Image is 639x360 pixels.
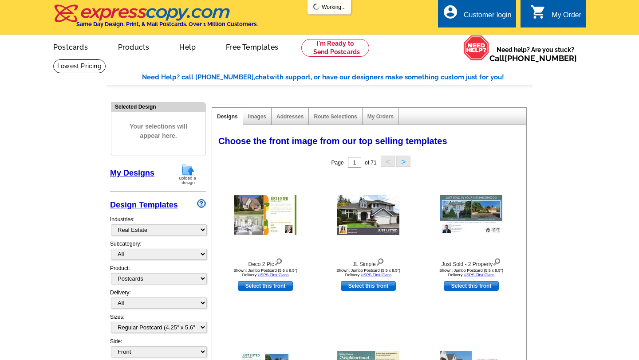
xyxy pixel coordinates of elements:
a: Products [104,36,164,57]
img: JL Simple [337,195,399,235]
a: USPS First Class [464,273,495,277]
a: Route Selections [314,113,357,120]
div: Shown: Jumbo Postcard (5.5 x 8.5") Delivery: [422,268,520,277]
div: Product: [110,264,206,289]
a: Postcards [39,36,102,57]
span: Choose the front image from our top selling templates [218,136,447,146]
a: use this design [341,281,396,291]
div: Subcategory: [110,240,206,264]
div: Sizes: [110,313,206,337]
div: Selected Design [111,102,205,111]
a: My Designs [110,168,154,177]
i: shopping_cart [530,4,546,20]
a: [PHONE_NUMBER] [505,54,577,63]
img: help [463,35,489,61]
div: Just Sold - 2 Property [422,256,520,268]
button: < [381,156,395,167]
div: Shown: Jumbo Postcard (5.5 x 8.5") Delivery: [217,268,314,277]
div: Industries: [110,211,206,240]
span: Your selections will appear here. [118,113,199,149]
span: chat [255,73,269,81]
button: > [396,156,410,167]
div: Deco 2 Pic [217,256,314,268]
a: USPS First Class [361,273,392,277]
a: Free Templates [212,36,292,57]
img: view design details [493,256,501,266]
a: Help [165,36,210,57]
img: view design details [274,256,283,266]
img: design-wizard-help-icon.png [197,199,206,208]
a: account_circle Customer login [442,10,512,21]
h4: Same Day Design, Print, & Mail Postcards. Over 1 Million Customers. [76,21,258,27]
span: of 71 [365,160,377,166]
img: upload-design [176,163,199,185]
a: Same Day Design, Print, & Mail Postcards. Over 1 Million Customers. [53,11,258,27]
div: My Order [552,11,581,23]
a: Designs [217,113,238,120]
a: Design Templates [110,200,178,209]
div: Delivery: [110,289,206,313]
a: use this design [444,281,499,291]
img: loading... [313,3,320,10]
a: Images [248,113,266,120]
div: Customer login [464,11,512,23]
span: Need help? Are you stuck? [489,45,581,63]
img: Deco 2 Pic [234,195,296,235]
span: Page [331,160,344,166]
a: USPS First Class [258,273,289,277]
div: Side: [110,337,206,358]
a: shopping_cart My Order [530,10,581,21]
a: My Orders [367,113,394,120]
a: use this design [238,281,293,291]
div: Shown: Jumbo Postcard (5.5 x 8.5") Delivery: [319,268,417,277]
i: account_circle [442,4,458,20]
a: Addresses [276,113,304,120]
span: Call [489,54,577,63]
img: view design details [376,256,384,266]
div: JL Simple [319,256,417,268]
img: Just Sold - 2 Property [440,195,502,235]
div: Need Help? call [PHONE_NUMBER], with support, or have our designers make something custom just fo... [142,72,532,82]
